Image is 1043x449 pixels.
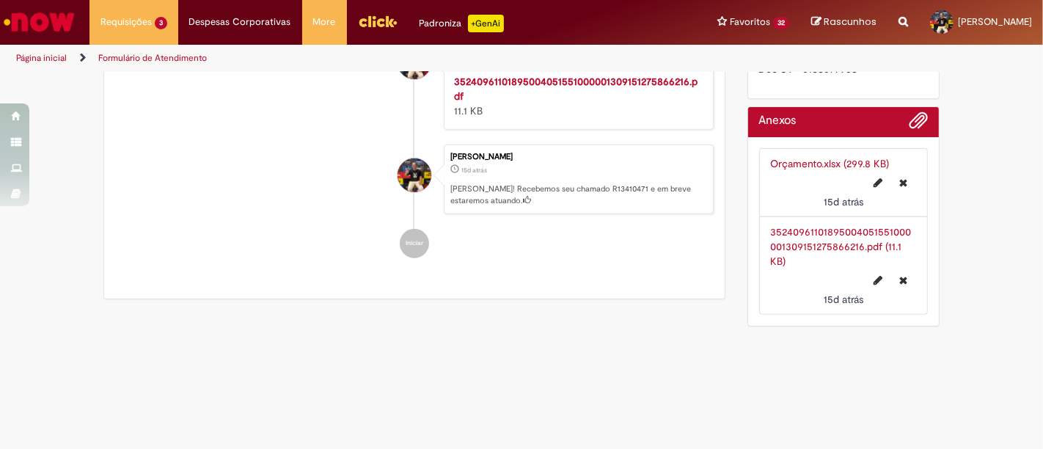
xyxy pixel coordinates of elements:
[313,15,336,29] span: More
[450,183,706,206] p: [PERSON_NAME]! Recebemos seu chamado R13410471 e em breve estaremos atuando.
[11,45,684,72] ul: Trilhas de página
[468,15,504,32] p: +GenAi
[189,15,291,29] span: Despesas Corporativas
[824,195,863,208] time: 13/08/2025 15:49:54
[454,75,698,103] a: 35240961101895004051551000001309151275866216.pdf
[865,269,891,292] button: Editar nome de arquivo 35240961101895004051551000001309151275866216.pdf
[824,15,877,29] span: Rascunhos
[16,52,67,64] a: Página inicial
[759,114,797,128] h2: Anexos
[461,166,487,175] time: 13/08/2025 15:39:49
[773,17,789,29] span: 32
[420,15,504,32] div: Padroniza
[958,15,1032,28] span: [PERSON_NAME]
[358,10,398,32] img: click_logo_yellow_360x200.png
[155,17,167,29] span: 3
[865,171,891,194] button: Editar nome de arquivo Orçamento.xlsx
[1,7,77,37] img: ServiceNow
[909,111,928,137] button: Adicionar anexos
[115,145,714,215] li: Jhony Pias Dos Santos
[824,293,863,306] time: 13/08/2025 15:39:47
[771,157,890,170] a: Orçamento.xlsx (299.8 KB)
[824,293,863,306] span: 15d atrás
[454,74,698,118] div: 11.1 KB
[771,225,912,268] a: 35240961101895004051551000001309151275866216.pdf (11.1 KB)
[890,171,916,194] button: Excluir Orçamento.xlsx
[461,166,487,175] span: 15d atrás
[811,15,877,29] a: Rascunhos
[98,52,207,64] a: Formulário de Atendimento
[730,15,770,29] span: Favoritos
[824,195,863,208] span: 15d atrás
[100,15,152,29] span: Requisições
[398,158,431,192] div: Jhony Pias Dos Santos
[890,269,916,292] button: Excluir 35240961101895004051551000001309151275866216.pdf
[450,153,706,161] div: [PERSON_NAME]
